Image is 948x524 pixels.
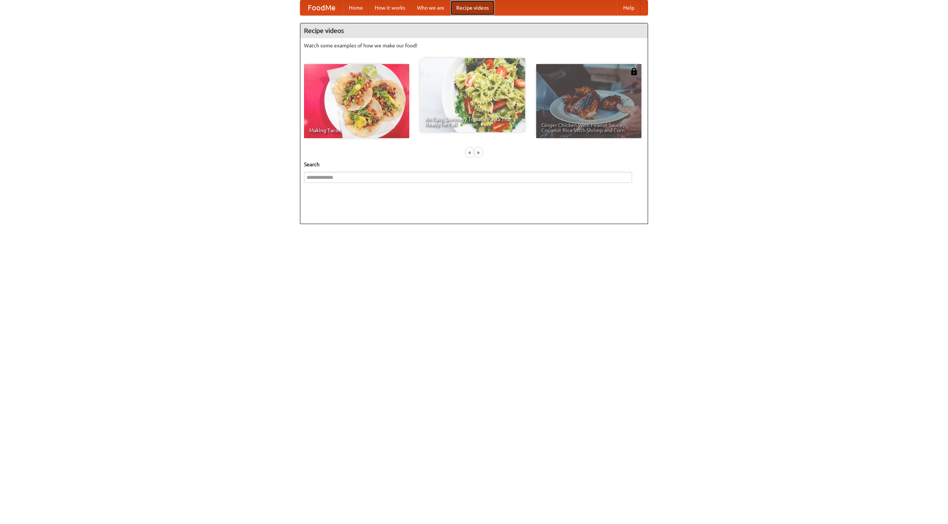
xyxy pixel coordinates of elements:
a: How it works [369,0,411,15]
a: Home [343,0,369,15]
a: FoodMe [300,0,343,15]
a: Who we are [411,0,450,15]
h4: Recipe videos [300,23,648,38]
div: « [466,148,473,157]
img: 483408.png [630,68,638,75]
span: Making Tacos [309,128,404,133]
div: » [475,148,482,157]
a: Recipe videos [450,0,495,15]
a: An Easy, Summery Tomato Pasta That's Ready for Fall [420,58,525,132]
span: An Easy, Summery Tomato Pasta That's Ready for Fall [425,117,520,127]
a: Help [617,0,640,15]
h5: Search [304,161,644,168]
a: Making Tacos [304,64,409,138]
p: Watch some examples of how we make our food! [304,42,644,49]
